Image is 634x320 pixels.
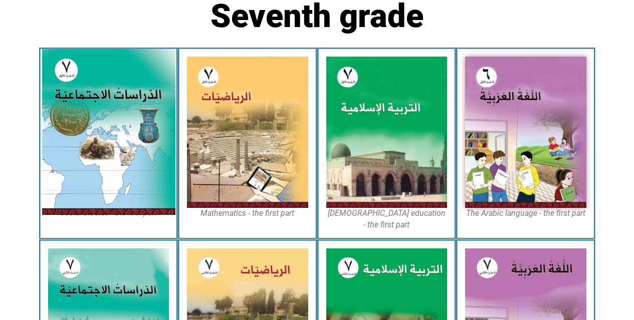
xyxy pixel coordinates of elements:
font: The Arabic language - the first part [466,208,585,218]
font: Mathematics - the first part [200,208,294,218]
font: [DEMOGRAPHIC_DATA] education - the first part [328,208,446,229]
img: Islamic7A-Cover [326,57,448,208]
img: Math7A-Cover [187,57,308,208]
img: Arabic7A-Cover [465,57,586,208]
